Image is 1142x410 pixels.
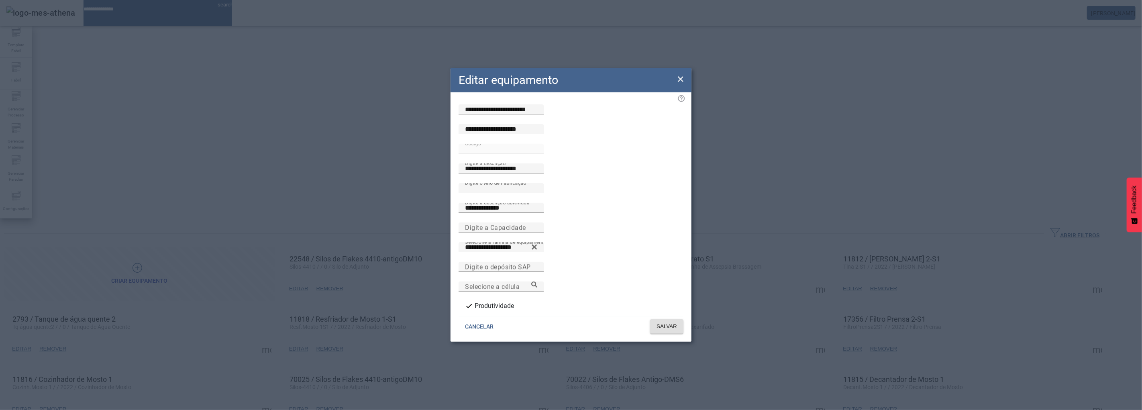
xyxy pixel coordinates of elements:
[465,200,530,205] mat-label: Digite a descrição abreviada
[465,239,547,245] mat-label: Selecione a família de equipamento
[465,243,537,252] input: Number
[465,180,526,186] mat-label: Digite o Ano de Fabricação
[473,301,514,311] label: Produtividade
[465,323,494,331] span: CANCELAR
[465,283,520,290] mat-label: Selecione a célula
[1127,177,1142,232] button: Feedback - Mostrar pesquisa
[459,319,500,334] button: CANCELAR
[465,224,526,231] mat-label: Digite a Capacidade
[465,160,506,166] mat-label: Digite a descrição
[1131,186,1138,214] span: Feedback
[459,71,558,89] h2: Editar equipamento
[650,319,683,334] button: SALVAR
[465,282,537,292] input: Number
[465,263,531,271] mat-label: Digite o depósito SAP
[657,322,677,330] span: SALVAR
[465,141,481,146] mat-label: Código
